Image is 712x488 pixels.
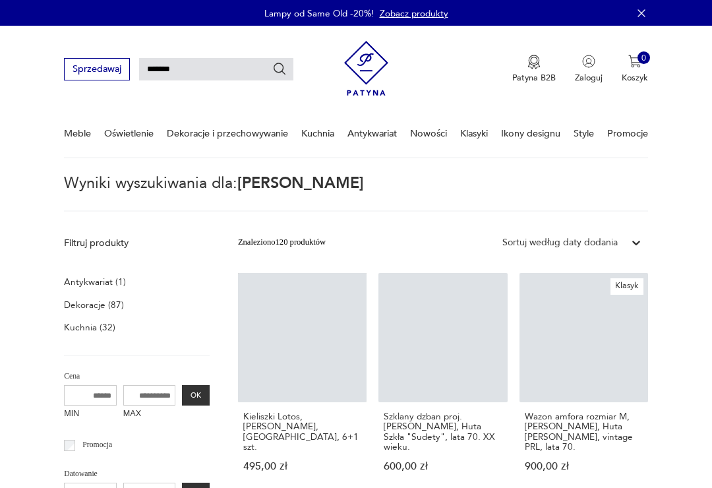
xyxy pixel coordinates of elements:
p: Zaloguj [575,72,603,84]
p: Patyna B2B [512,72,556,84]
label: MIN [64,406,117,424]
button: 0Koszyk [622,55,648,84]
div: 0 [638,51,651,65]
a: Sprzedawaj [64,66,129,74]
a: Promocje [607,111,648,156]
a: Zobacz produkty [380,7,448,20]
button: Patyna B2B [512,55,556,84]
a: Ikona medaluPatyna B2B [512,55,556,84]
a: Oświetlenie [104,111,154,156]
h3: Szklany dzban proj. [PERSON_NAME], Huta Szkła "Sudety", lata 70. XX wieku. [384,412,502,452]
p: Koszyk [622,72,648,84]
button: Zaloguj [575,55,603,84]
p: Wyniki wyszukiwania dla: [64,177,648,211]
img: Patyna - sklep z meblami i dekoracjami vintage [344,36,388,100]
p: 900,00 zł [525,462,643,472]
img: Ikonka użytkownika [582,55,595,68]
div: Znaleziono 120 produktów [238,236,326,249]
a: Meble [64,111,91,156]
p: Promocja [82,439,112,452]
a: Ikony designu [501,111,560,156]
p: Cena [64,370,210,383]
p: Lampy od Same Old -20%! [264,7,374,20]
a: Antykwariat [347,111,397,156]
a: Dekoracje (87) [64,297,124,313]
a: Kuchnia (32) [64,319,115,336]
h3: Kieliszki Lotos, [PERSON_NAME], [GEOGRAPHIC_DATA], 6+1 szt. [243,412,361,452]
label: MAX [123,406,176,424]
a: Nowości [410,111,447,156]
p: Datowanie [64,468,210,481]
a: Style [574,111,594,156]
span: [PERSON_NAME] [237,173,364,194]
a: Antykwariat (1) [64,274,126,290]
h3: Wazon amfora rozmiar M, [PERSON_NAME], Huta [PERSON_NAME], vintage PRL, lata 70. [525,412,643,452]
p: 495,00 zł [243,462,361,472]
a: Klasyki [460,111,488,156]
a: Dekoracje i przechowywanie [167,111,288,156]
img: Ikona medalu [527,55,541,69]
p: Filtruj produkty [64,237,210,250]
div: Sortuj według daty dodania [502,236,618,249]
button: Sprzedawaj [64,58,129,80]
img: Ikona koszyka [628,55,641,68]
button: OK [182,385,209,406]
p: 600,00 zł [384,462,502,472]
a: Kuchnia [301,111,334,156]
button: Szukaj [272,62,287,76]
